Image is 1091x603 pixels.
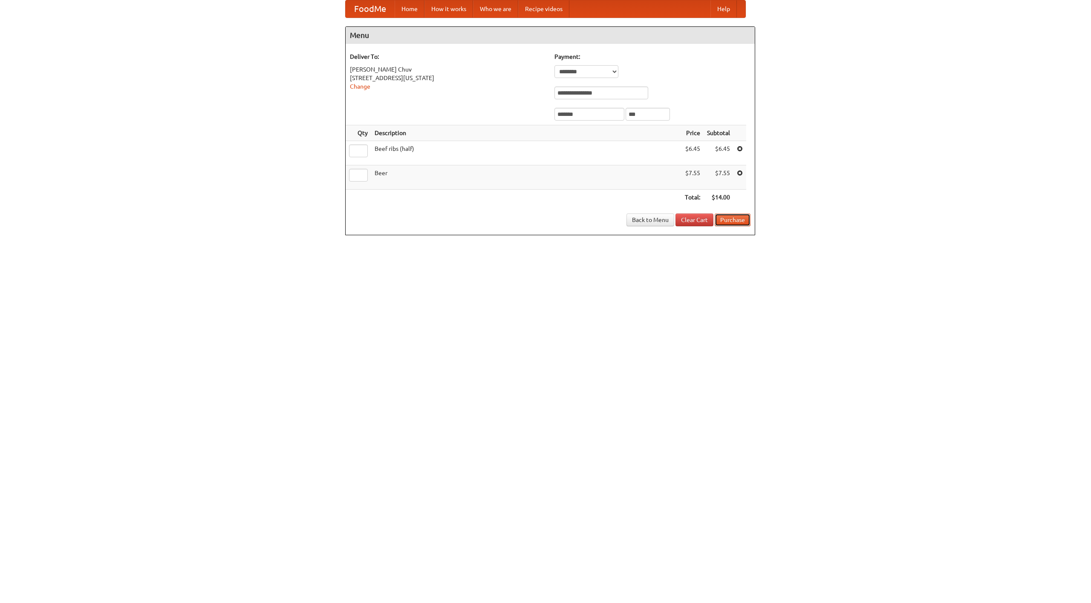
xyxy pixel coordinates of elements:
[715,214,750,226] button: Purchase
[681,125,704,141] th: Price
[681,141,704,165] td: $6.45
[395,0,424,17] a: Home
[346,27,755,44] h4: Menu
[346,0,395,17] a: FoodMe
[626,214,674,226] a: Back to Menu
[554,52,750,61] h5: Payment:
[518,0,569,17] a: Recipe videos
[473,0,518,17] a: Who we are
[704,190,733,205] th: $14.00
[704,165,733,190] td: $7.55
[681,165,704,190] td: $7.55
[350,74,546,82] div: [STREET_ADDRESS][US_STATE]
[371,141,681,165] td: Beef ribs (half)
[710,0,737,17] a: Help
[424,0,473,17] a: How it works
[704,125,733,141] th: Subtotal
[350,52,546,61] h5: Deliver To:
[350,65,546,74] div: [PERSON_NAME] Chuv
[346,125,371,141] th: Qty
[704,141,733,165] td: $6.45
[371,165,681,190] td: Beer
[675,214,713,226] a: Clear Cart
[350,83,370,90] a: Change
[371,125,681,141] th: Description
[681,190,704,205] th: Total:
